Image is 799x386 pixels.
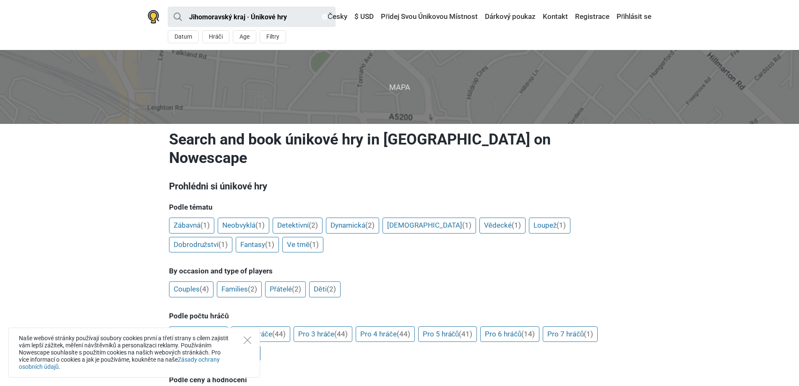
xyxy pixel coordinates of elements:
a: Pro 3 hráče(44) [294,326,353,342]
input: try “London” [168,7,336,27]
span: (1) [219,240,228,249]
a: Zásady ochrany osobních údajů [19,356,220,370]
button: Close [244,336,251,344]
button: Datum [168,30,199,43]
span: (44) [334,330,348,338]
span: (1) [310,240,319,249]
span: (44) [272,330,286,338]
h1: Search and book únikové hry in [GEOGRAPHIC_DATA] on Nowescape [169,130,630,167]
span: (41) [459,330,472,338]
button: Filtry [260,30,286,43]
button: Age [233,30,256,43]
a: Pro 5 hráčů(41) [418,326,477,342]
span: (1) [265,240,274,249]
span: (2) [327,285,336,293]
a: Pro 4 hráče(44) [356,326,415,342]
h3: Prohlédni si únikové hry [169,180,630,193]
a: Česky [320,9,349,24]
a: Neobvyklá(1) [218,218,269,234]
a: Zábavná(1) [169,218,214,234]
h5: Podle tématu [169,203,630,211]
span: (1) [255,221,265,229]
a: Detektivní(2) [273,218,323,234]
span: (1) [557,221,566,229]
span: (1) [200,221,210,229]
a: Registrace [573,9,612,24]
h5: Podle ceny a hodnocení [169,375,630,384]
a: Vědecké(1) [479,218,526,234]
a: Děti(2) [309,281,340,297]
a: Dárkový poukaz [483,9,538,24]
span: (1) [462,221,471,229]
a: Loupež(1) [529,218,571,234]
span: (4) [200,285,209,293]
a: Families(2) [217,281,262,297]
a: Pro 2 hráče(44) [231,326,290,342]
img: Nowescape logo [148,10,159,24]
span: (2) [248,285,257,293]
button: Hráči [202,30,229,43]
span: (2) [309,221,318,229]
h5: By occasion and type of players [169,267,630,275]
a: Přátelé(2) [265,281,306,297]
span: (44) [397,330,410,338]
a: Couples(4) [169,281,213,297]
a: Přihlásit se [614,9,652,24]
a: Fantasy(1) [236,237,279,253]
span: (1) [512,221,521,229]
a: Dynamická(2) [326,218,379,234]
a: $ USD [352,9,376,24]
span: (1) [584,330,593,338]
span: (14) [521,330,535,338]
a: Dobrodružství(1) [169,237,233,253]
a: [DEMOGRAPHIC_DATA](1) [383,218,476,234]
span: (2) [292,285,301,293]
a: Kontakt [541,9,570,24]
span: (2) [365,221,375,229]
h5: Podle počtu hráčů [169,312,630,320]
a: Pro 1 hráče(44) [169,326,228,342]
a: Pro 6 hráčů(14) [480,326,539,342]
img: Česky [322,14,328,20]
a: Pro 7 hráčů(1) [543,326,598,342]
a: Přidej Svou Únikovou Místnost [379,9,480,24]
div: Naše webové stránky používají soubory cookies první a třetí strany s cílem zajistit vám lepší záž... [8,328,260,378]
a: Ve tmě(1) [282,237,323,253]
